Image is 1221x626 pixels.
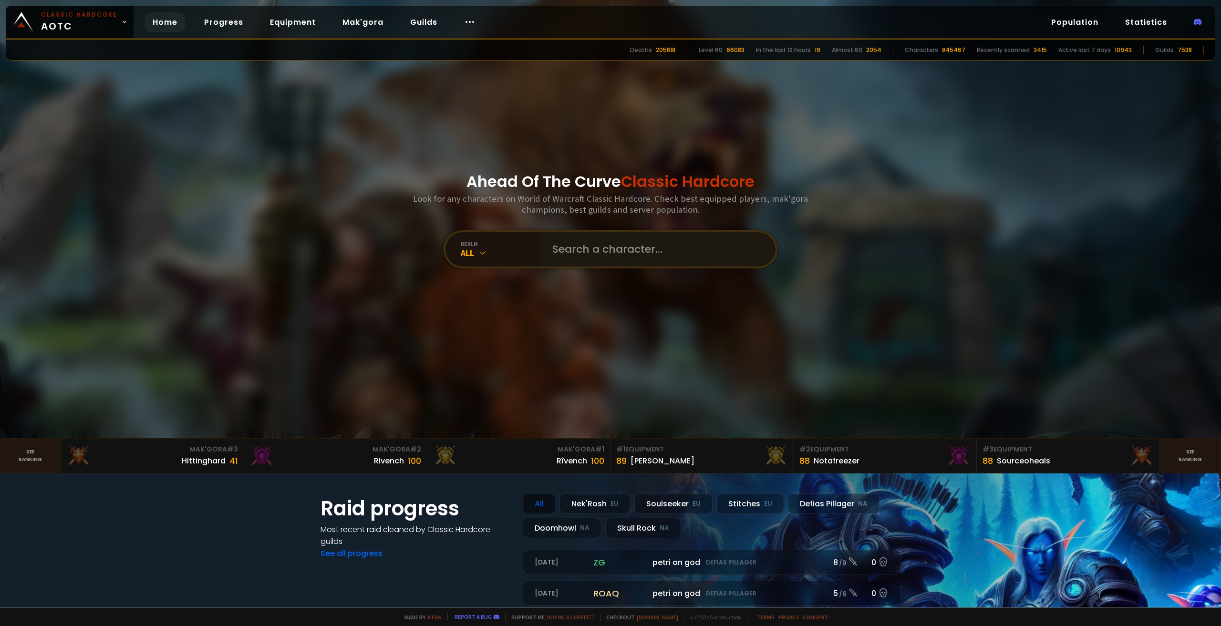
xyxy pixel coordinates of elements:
input: Search a character... [547,232,764,267]
a: [DOMAIN_NAME] [637,614,678,621]
div: Nek'Rosh [559,493,631,514]
a: Consent [803,614,828,621]
div: Equipment [983,444,1154,454]
div: Characters [905,46,938,54]
div: Doomhowl [523,518,601,538]
div: Level 60 [699,46,723,54]
div: Sourceoheals [997,455,1050,467]
span: # 2 [410,444,421,454]
a: Classic HardcoreAOTC [6,6,134,38]
a: [DATE]zgpetri on godDefias Pillager8 /90 [523,550,900,575]
div: Deaths [630,46,652,54]
a: Buy me a coffee [547,614,594,621]
a: See all progress [321,548,383,559]
span: AOTC [41,10,117,33]
h1: Ahead Of The Curve [466,170,755,193]
div: 88 [983,454,993,467]
a: Mak'Gora#3Hittinghard41 [61,439,244,473]
a: Mak'Gora#1Rîvench100 [427,439,610,473]
a: [DATE]roaqpetri on godDefias Pillager5 /60 [523,581,900,606]
span: # 2 [799,444,810,454]
a: a fan [427,614,442,621]
a: Population [1044,12,1106,32]
h1: Raid progress [321,493,511,523]
h4: Most recent raid cleaned by Classic Hardcore guilds [321,523,511,547]
div: Defias Pillager [788,493,880,514]
div: Almost 60 [832,46,862,54]
span: Support me, [505,614,594,621]
div: 100 [408,454,421,467]
div: Notafreezer [814,455,859,467]
div: Mak'Gora [67,444,238,454]
div: Rîvench [557,455,587,467]
small: NA [858,499,868,509]
div: 7538 [1178,46,1192,54]
div: 845467 [942,46,965,54]
a: Statistics [1118,12,1175,32]
a: Report a bug [455,613,492,620]
div: All [461,247,541,258]
div: 89 [616,454,627,467]
small: Classic Hardcore [41,10,117,19]
a: Equipment [262,12,323,32]
a: Mak'Gora#2Rivench100 [244,439,427,473]
span: Made by [399,614,442,621]
a: #3Equipment88Sourceoheals [977,439,1160,473]
div: Mak'Gora [250,444,421,454]
span: Classic Hardcore [621,171,755,192]
span: # 3 [227,444,238,454]
a: Guilds [403,12,445,32]
small: NA [580,523,590,533]
small: EU [693,499,701,509]
div: In the last 12 hours [756,46,811,54]
a: #2Equipment88Notafreezer [794,439,977,473]
span: v. d752d5 - production [684,614,741,621]
div: Soulseeker [634,493,713,514]
div: 88 [799,454,810,467]
div: Mak'Gora [433,444,604,454]
div: 10943 [1115,46,1132,54]
div: Equipment [799,444,971,454]
h3: Look for any characters on World of Warcraft Classic Hardcore. Check best equipped players, mak'g... [409,193,812,215]
div: 2054 [866,46,881,54]
div: Rivench [374,455,404,467]
div: 100 [591,454,604,467]
div: realm [461,240,541,247]
div: All [523,493,556,514]
span: # 1 [616,444,625,454]
div: Equipment [616,444,787,454]
div: 41 [229,454,238,467]
small: NA [660,523,669,533]
span: Checkout [600,614,678,621]
a: Progress [197,12,251,32]
div: Hittinghard [182,455,226,467]
div: [PERSON_NAME] [631,455,694,467]
div: Stitches [716,493,784,514]
a: Seeranking [1160,439,1221,473]
div: 19 [815,46,820,54]
span: # 1 [595,444,604,454]
div: 66083 [726,46,745,54]
a: Privacy [778,614,799,621]
a: Home [145,12,185,32]
a: Terms [757,614,775,621]
div: 205818 [656,46,675,54]
div: Active last 7 days [1058,46,1111,54]
small: EU [610,499,619,509]
small: EU [764,499,772,509]
div: Guilds [1155,46,1174,54]
a: #1Equipment89[PERSON_NAME] [610,439,794,473]
a: Mak'gora [335,12,391,32]
div: Skull Rock [605,518,681,538]
span: # 3 [983,444,993,454]
div: 3415 [1034,46,1047,54]
div: Recently scanned [977,46,1030,54]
